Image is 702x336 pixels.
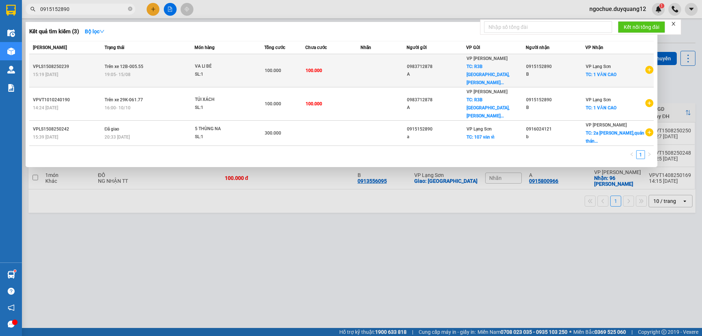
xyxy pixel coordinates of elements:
span: close-circle [128,6,132,13]
button: Bộ lọcdown [79,26,110,37]
span: TC: 2a [PERSON_NAME],quán thán... [586,131,644,144]
div: 0983712878 [407,96,466,104]
span: TC: R3B [GEOGRAPHIC_DATA],[PERSON_NAME]... [467,64,510,85]
div: 0916024121 [526,125,585,133]
span: 14:24 [DATE] [33,105,58,110]
span: Tổng cước [264,45,285,50]
span: VP Lạng Sơn [467,127,492,132]
div: VPLS1508250242 [33,125,102,133]
span: TC: 1 VĂN CAO [586,105,616,110]
span: TC: 107 văn vỉ [467,135,495,140]
span: 100.000 [306,68,322,73]
img: solution-icon [7,84,15,92]
span: Chưa cước [305,45,327,50]
li: Next Page [645,150,654,159]
div: A [407,71,466,78]
img: warehouse-icon [7,271,15,279]
img: logo-vxr [6,5,16,16]
span: VP [PERSON_NAME] [467,89,507,94]
li: Previous Page [627,150,636,159]
span: Trạng thái [105,45,124,50]
span: VP Nhận [585,45,603,50]
span: [PERSON_NAME] [33,45,67,50]
span: VP Lạng Sơn [586,64,611,69]
a: 1 [637,151,645,159]
span: 300.000 [265,131,281,136]
span: close-circle [128,7,132,11]
span: VP [PERSON_NAME] [467,56,507,61]
div: a [407,133,466,141]
div: VA LI BÉ [195,63,250,71]
div: VPLS1508250239 [33,63,102,71]
div: TÚI XÁCH [195,96,250,104]
span: notification [8,304,15,311]
div: b [526,133,585,141]
span: VP Gửi [466,45,480,50]
div: 5 THÙNG NA [195,125,250,133]
span: 15:39 [DATE] [33,135,58,140]
span: Đã giao [105,127,120,132]
span: plus-circle [645,128,653,136]
div: SL: 1 [195,104,250,112]
button: left [627,150,636,159]
span: 15:19 [DATE] [33,72,58,77]
span: search [30,7,35,12]
button: right [645,150,654,159]
span: Người nhận [526,45,550,50]
span: Nhãn [361,45,371,50]
span: down [99,29,105,34]
span: close [671,21,676,26]
span: question-circle [8,288,15,295]
span: TC: R3B [GEOGRAPHIC_DATA],[PERSON_NAME]... [467,97,510,118]
span: 100.000 [265,68,281,73]
span: right [647,152,652,156]
span: Kết nối tổng đài [624,23,659,31]
span: 20:33 [DATE] [105,135,130,140]
sup: 1 [14,270,16,272]
span: plus-circle [645,99,653,107]
div: 0915152890 [526,96,585,104]
div: B [526,71,585,78]
input: Tìm tên, số ĐT hoặc mã đơn [40,5,127,13]
div: VPVT1010240190 [33,96,102,104]
span: 16:00 - 10/10 [105,105,131,110]
span: 19:05 - 15/08 [105,72,131,77]
h3: Kết quả tìm kiếm ( 3 ) [29,28,79,35]
span: message [8,321,15,328]
span: plus-circle [645,66,653,74]
span: Trên xe 12B-005.55 [105,64,143,69]
img: warehouse-icon [7,66,15,73]
strong: Bộ lọc [85,29,105,34]
div: A [407,104,466,112]
span: Trên xe 29K-061.77 [105,97,143,102]
span: VP [PERSON_NAME] [586,122,627,128]
li: 1 [636,150,645,159]
span: 100.000 [306,101,322,106]
img: warehouse-icon [7,29,15,37]
span: 100.000 [265,101,281,106]
div: SL: 1 [195,133,250,141]
div: 0983712878 [407,63,466,71]
span: left [630,152,634,156]
div: 0915152890 [526,63,585,71]
span: Món hàng [195,45,215,50]
input: Nhập số tổng đài [484,21,612,33]
span: Người gửi [407,45,427,50]
img: warehouse-icon [7,48,15,55]
div: B [526,104,585,112]
div: SL: 1 [195,71,250,79]
button: Kết nối tổng đài [618,21,665,33]
span: TC: 1 VĂN CAO [586,72,616,77]
div: 0915152890 [407,125,466,133]
span: VP Lạng Sơn [586,97,611,102]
